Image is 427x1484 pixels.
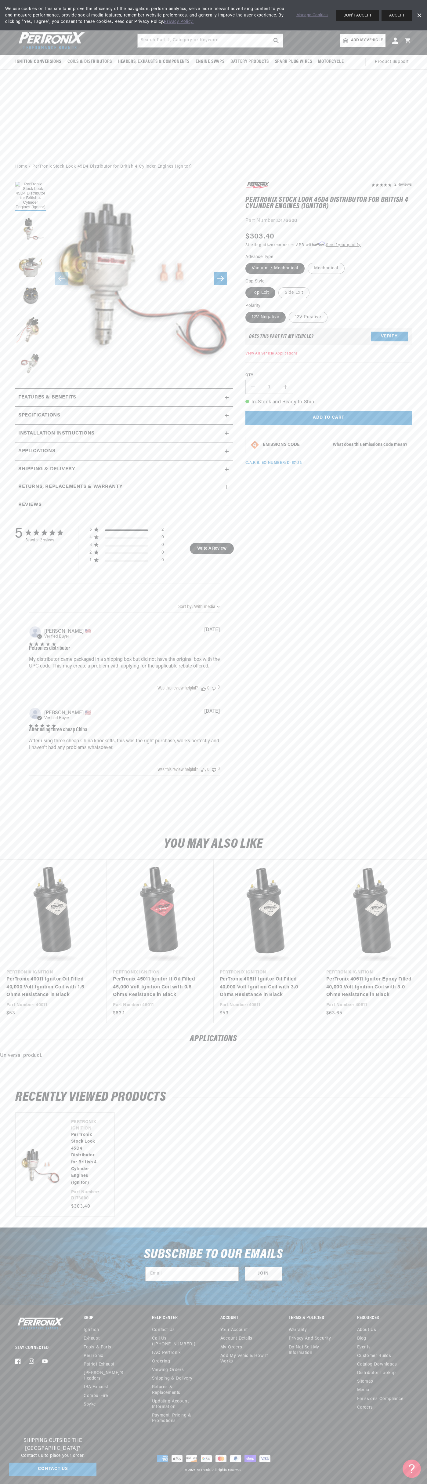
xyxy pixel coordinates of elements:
[18,514,230,810] div: customer reviews
[220,1343,242,1352] a: My orders
[245,263,305,274] label: Vacuum / Mechanical
[333,442,407,447] strong: What does this emissions code mean?
[15,407,233,424] summary: Specifications
[89,542,92,548] div: 3
[15,163,27,170] a: Home
[9,1463,96,1476] a: Contact Us
[336,10,379,21] button: DON'T ACCEPT
[15,425,233,442] summary: Installation instructions
[15,460,233,478] summary: Shipping & Delivery
[157,686,198,691] div: Was this review helpful?
[15,442,233,460] a: Applications
[351,38,383,43] span: Add my vehicle
[201,686,206,691] div: Vote up
[44,628,91,634] span: Steven B.
[15,214,46,245] button: Load image 2 in gallery view
[245,287,275,298] label: Top Exit
[29,646,70,651] div: Petronics distributor
[315,55,347,69] summary: Motorcycle
[15,181,46,211] button: Load image 1 in gallery view
[26,538,63,543] div: Based on 2 reviews
[245,242,360,248] p: Starting at /mo or 0% APR with .
[272,55,315,69] summary: Spark Plug Wires
[89,550,92,555] div: 2
[357,1369,396,1377] a: Distributor Lookup
[207,686,209,691] div: 0
[84,1383,109,1391] a: JBA Exhaust
[340,34,385,47] a: Add my vehicle
[89,535,92,540] div: 4
[152,1397,202,1411] a: Updating Account Information
[161,558,164,565] div: 0
[371,332,408,341] button: Verify
[152,1334,202,1348] a: Call Us ([PHONE_NUMBER])
[15,1035,412,1043] h2: Applications
[190,543,234,554] button: Write A Review
[84,1343,111,1352] a: Tools & Parts
[245,1267,282,1281] button: Subscribe
[245,312,286,323] label: 12V Negative
[29,727,87,733] div: After using three cheap China
[84,1327,99,1334] a: Ignition
[18,394,76,402] h2: Features & Benefits
[164,20,194,24] a: Privacy Policy.
[15,478,233,496] summary: Returns, Replacements & Warranty
[296,12,328,19] a: Manage Cookies
[118,59,190,65] span: Headers, Exhausts & Components
[193,55,227,69] summary: Engine Swaps
[263,442,300,447] strong: EMISSIONS CODE
[245,460,302,466] p: C.A.R.B. EO Number: D-57-23
[89,527,92,533] div: 5
[161,550,164,558] div: 0
[6,976,95,999] a: PerTronix 40011 Ignitor Oil Filled 40,000 Volt Ignition Coil with 1.5 Ohms Resistance in Black
[270,34,283,47] button: search button
[64,55,115,69] summary: Coils & Distributors
[289,1343,343,1357] a: Do not sell my information
[357,1327,376,1334] a: About Us
[245,303,261,309] legend: Polarity
[250,440,260,450] img: Emissions code
[152,1357,170,1366] a: Ordering
[357,1343,371,1352] a: Events
[357,1403,373,1412] a: Careers
[15,181,233,376] media-gallery: Gallery Viewer
[245,217,412,225] div: Part Number:
[161,527,164,535] div: 2
[15,1112,412,1217] ul: Slider
[157,767,198,772] div: Was this review helpful?
[144,1249,283,1260] h3: Subscribe to our emails
[89,558,164,565] div: 1 star by 0 reviews
[161,535,164,542] div: 0
[15,389,233,406] summary: Features & Benefits
[15,1092,412,1103] h2: RECENTLY VIEWED PRODUCTS
[357,1377,373,1386] a: Sitemap
[84,1334,100,1343] a: Exhaust
[44,716,69,720] span: Verified Buyer
[357,1334,366,1343] a: Blog
[84,1392,108,1400] a: Compu-Fire
[218,766,220,772] div: 0
[245,254,274,260] legend: Advance Type
[5,6,288,25] span: We use cookies on this site to improve the efficiency of the navigation, perform analytics, serve...
[357,1360,397,1369] a: Catalog Downloads
[289,312,327,323] label: 12V Positive
[18,501,42,509] h2: Reviews
[245,398,412,406] p: In-Stock and Ready to Ship
[152,1374,192,1383] a: Shipping & Delivery
[67,59,112,65] span: Coils & Distributors
[289,1327,307,1334] a: Warranty
[15,55,64,69] summary: Ignition Conversions
[15,349,46,379] button: Load image 6 in gallery view
[214,272,227,285] button: Slide right
[161,542,164,550] div: 0
[152,1411,207,1425] a: Payment, Pricing & Promotions
[308,263,345,274] label: Mechanical
[414,11,424,20] a: Dismiss Banner
[245,411,412,425] button: Add to cart
[196,59,224,65] span: Engine Swaps
[15,526,23,543] div: 5
[245,278,265,285] legend: Cap Style
[152,1366,184,1374] a: Viewing Orders
[15,315,46,346] button: Load image 5 in gallery view
[194,605,215,609] div: With media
